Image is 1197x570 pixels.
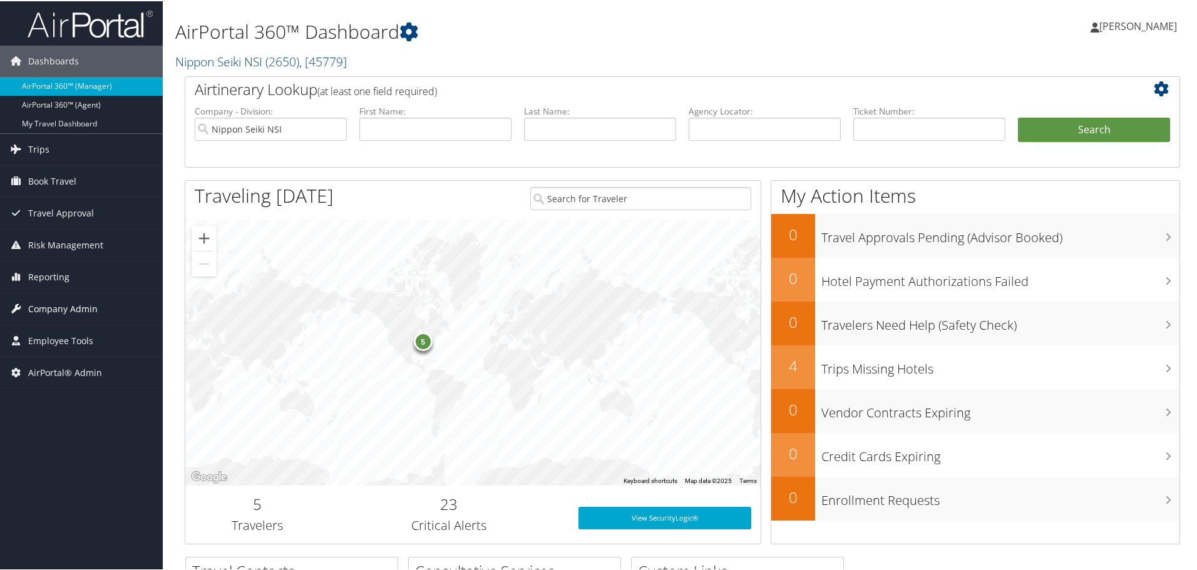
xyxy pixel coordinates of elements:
label: First Name: [359,104,511,116]
h3: Travelers [195,516,320,533]
h3: Vendor Contracts Expiring [821,397,1179,420]
span: AirPortal® Admin [28,356,102,387]
a: 0Travelers Need Help (Safety Check) [771,300,1179,344]
span: [PERSON_NAME] [1099,18,1177,32]
span: (at least one field required) [317,83,437,97]
a: [PERSON_NAME] [1091,6,1189,44]
h3: Enrollment Requests [821,484,1179,508]
span: Reporting [28,260,69,292]
h2: 0 [771,267,815,288]
button: Zoom out [192,250,217,275]
span: , [ 45779 ] [299,52,347,69]
a: 0Hotel Payment Authorizations Failed [771,257,1179,300]
label: Agency Locator: [689,104,841,116]
button: Keyboard shortcuts [624,476,677,484]
div: 5 [413,330,432,349]
img: Google [188,468,230,484]
h3: Travel Approvals Pending (Advisor Booked) [821,221,1179,245]
a: 0Vendor Contracts Expiring [771,388,1179,432]
a: 0Credit Cards Expiring [771,432,1179,476]
h3: Trips Missing Hotels [821,353,1179,377]
span: Dashboards [28,44,79,76]
h1: Traveling [DATE] [195,181,334,208]
span: Travel Approval [28,196,94,228]
h1: My Action Items [771,181,1179,208]
a: 4Trips Missing Hotels [771,344,1179,388]
span: Employee Tools [28,324,93,355]
h2: 0 [771,398,815,419]
span: ( 2650 ) [265,52,299,69]
button: Search [1018,116,1170,141]
a: Open this area in Google Maps (opens a new window) [188,468,230,484]
h2: 0 [771,310,815,332]
h2: 23 [339,492,560,514]
h2: Airtinerary Lookup [195,78,1087,99]
span: Map data ©2025 [685,476,732,483]
span: Risk Management [28,228,103,260]
a: Nippon Seiki NSI [175,52,347,69]
input: Search for Traveler [530,186,751,209]
h2: 5 [195,492,320,514]
label: Company - Division: [195,104,347,116]
h2: 0 [771,486,815,507]
img: airportal-logo.png [28,8,153,38]
a: 0Travel Approvals Pending (Advisor Booked) [771,213,1179,257]
h3: Hotel Payment Authorizations Failed [821,265,1179,289]
span: Company Admin [28,292,98,323]
h3: Travelers Need Help (Safety Check) [821,309,1179,333]
h3: Critical Alerts [339,516,560,533]
a: Terms (opens in new tab) [739,476,757,483]
a: View SecurityLogic® [578,506,751,528]
h2: 4 [771,354,815,375]
label: Last Name: [524,104,676,116]
h1: AirPortal 360™ Dashboard [175,18,851,44]
h2: 0 [771,223,815,244]
span: Trips [28,133,49,164]
label: Ticket Number: [853,104,1005,116]
a: 0Enrollment Requests [771,476,1179,519]
h2: 0 [771,442,815,463]
h3: Credit Cards Expiring [821,440,1179,464]
span: Book Travel [28,165,76,196]
button: Zoom in [192,225,217,250]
